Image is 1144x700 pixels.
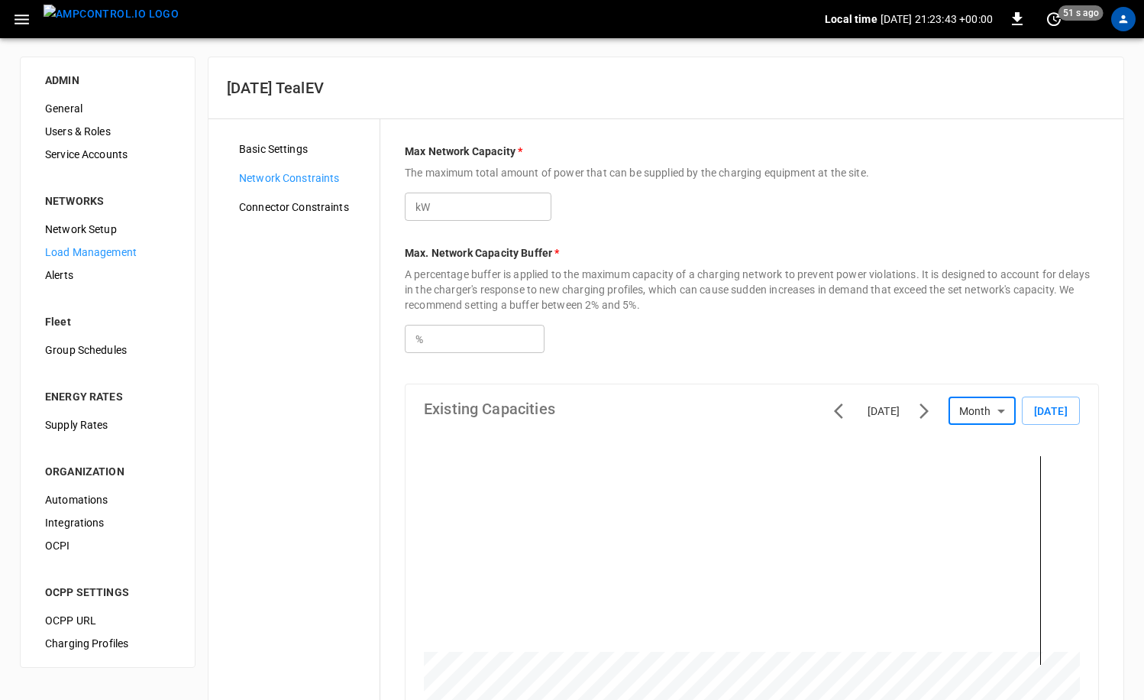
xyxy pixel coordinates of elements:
[415,199,430,215] p: kW
[45,464,170,479] div: ORGANIZATION
[227,167,380,190] div: Network Constraints
[45,636,170,652] span: Charging Profiles
[239,141,367,157] span: Basic Settings
[33,97,183,120] div: General
[239,199,367,216] span: Connector Constraints
[33,120,183,143] div: Users & Roles
[45,585,170,600] div: OCPP SETTINGS
[44,5,179,24] img: ampcontrol.io logo
[33,511,183,534] div: Integrations
[45,492,170,508] span: Automations
[33,488,183,511] div: Automations
[868,403,900,419] div: [DATE]
[825,11,877,27] p: Local time
[227,138,380,160] div: Basic Settings
[45,515,170,531] span: Integrations
[881,11,993,27] p: [DATE] 21:23:43 +00:00
[1058,5,1104,21] span: 51 s ago
[45,314,170,329] div: Fleet
[227,76,1105,100] h6: [DATE] TealEV
[33,143,183,166] div: Service Accounts
[45,417,170,433] span: Supply Rates
[33,218,183,241] div: Network Setup
[33,632,183,655] div: Charging Profiles
[405,165,1099,180] p: The maximum total amount of power that can be supplied by the charging equipment at the site.
[45,245,170,261] span: Load Management
[45,613,170,629] span: OCPP URL
[45,267,170,284] span: Alerts
[45,147,170,163] span: Service Accounts
[239,170,367,186] span: Network Constraints
[45,101,170,117] span: General
[45,389,170,404] div: ENERGY RATES
[45,73,170,88] div: ADMIN
[33,609,183,632] div: OCPP URL
[405,267,1099,313] p: A percentage buffer is applied to the maximum capacity of a charging network to prevent power vio...
[424,397,555,421] h6: Existing Capacities
[45,538,170,554] span: OCPI
[33,241,183,264] div: Load Management
[1022,397,1080,425] button: [DATE]
[1111,7,1136,31] div: profile-icon
[227,196,380,219] div: Connector Constraints
[45,124,170,140] span: Users & Roles
[45,193,170,209] div: NETWORKS
[1042,7,1066,31] button: set refresh interval
[33,339,183,361] div: Group Schedules
[33,534,183,557] div: OCPI
[33,413,183,436] div: Supply Rates
[405,144,1099,159] p: Max Network Capacity
[33,264,183,287] div: Alerts
[45,222,170,238] span: Network Setup
[45,342,170,358] span: Group Schedules
[948,397,1016,425] div: Month
[415,332,423,347] p: %
[405,245,1099,261] p: Max. Network Capacity Buffer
